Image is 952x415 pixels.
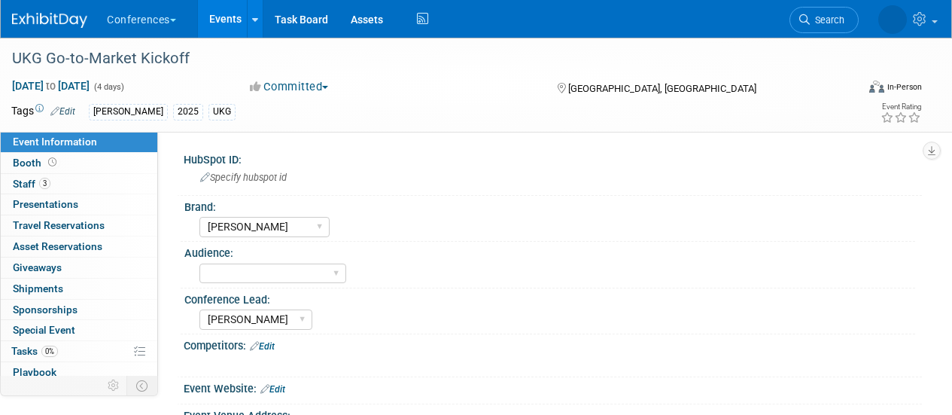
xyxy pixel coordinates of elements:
span: Staff [13,178,50,190]
a: Asset Reservations [1,236,157,257]
td: Personalize Event Tab Strip [101,376,127,395]
div: UKG Go-to-Market Kickoff [7,45,844,72]
td: Tags [11,103,75,121]
span: Booth [13,157,59,169]
button: Committed [245,79,334,95]
a: Tasks0% [1,341,157,362]
span: (4 days) [93,82,124,92]
a: Staff3 [1,174,157,194]
a: Edit [250,341,275,352]
img: ExhibitDay [12,13,87,28]
img: Stephanie Donley [878,5,907,34]
div: In-Person [887,81,922,93]
span: 3 [39,178,50,189]
a: Event Information [1,132,157,152]
a: Search [789,7,859,33]
span: Booth not reserved yet [45,157,59,168]
div: Event Website: [184,377,922,397]
a: Giveaways [1,258,157,278]
div: Audience: [184,242,915,261]
span: [DATE] [DATE] [11,79,90,93]
span: Search [810,14,844,26]
a: Booth [1,153,157,173]
a: Presentations [1,194,157,215]
div: Brand: [184,196,915,215]
span: [GEOGRAPHIC_DATA], [GEOGRAPHIC_DATA] [568,83,756,94]
a: Shipments [1,279,157,299]
div: Conference Lead: [184,288,915,307]
span: Specify hubspot id [200,172,287,183]
span: Tasks [11,345,58,357]
span: Sponsorships [13,304,78,316]
a: Travel Reservations [1,215,157,236]
span: 0% [41,346,58,357]
span: Asset Reservations [13,240,102,252]
span: Presentations [13,198,78,210]
span: Event Information [13,136,97,148]
a: Special Event [1,320,157,340]
div: Event Format [789,78,922,101]
div: Event Rating [881,103,921,111]
a: Playbook [1,362,157,383]
div: 2025 [173,104,203,120]
td: Toggle Event Tabs [127,376,158,395]
div: HubSpot ID: [184,148,922,167]
div: UKG [208,104,236,120]
div: [PERSON_NAME] [89,104,168,120]
span: to [44,80,58,92]
span: Giveaways [13,261,62,273]
a: Sponsorships [1,300,157,320]
span: Shipments [13,282,63,294]
span: Travel Reservations [13,219,105,231]
div: Competitors: [184,334,922,354]
span: Playbook [13,366,56,378]
span: Special Event [13,324,75,336]
a: Edit [260,384,285,395]
img: Format-Inperson.png [869,81,884,93]
a: Edit [50,106,75,117]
